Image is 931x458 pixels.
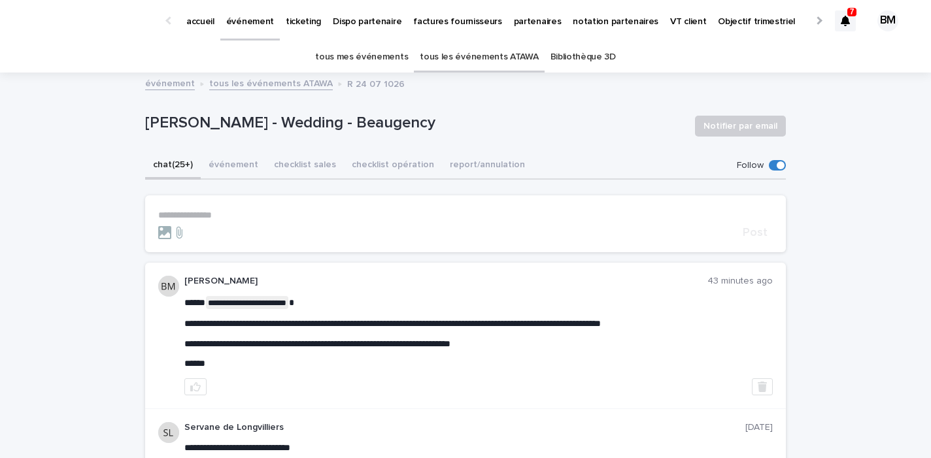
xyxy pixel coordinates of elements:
[184,276,707,287] p: [PERSON_NAME]
[420,42,538,73] a: tous les événements ATAWA
[850,7,855,16] p: 7
[209,75,333,90] a: tous les événements ATAWA
[737,160,764,171] p: Follow
[707,276,773,287] p: 43 minutes ago
[442,152,533,180] button: report/annulation
[743,227,768,238] span: Post
[550,42,616,73] a: Bibliothèque 3D
[145,114,685,133] p: [PERSON_NAME] - Wedding - Beaugency
[201,152,266,180] button: événement
[737,227,773,238] button: Post
[703,120,777,133] span: Notifier par email
[145,152,201,180] button: chat (25+)
[344,152,442,180] button: checklist opération
[695,116,786,137] button: Notifier par email
[877,10,898,31] div: BM
[145,75,195,90] a: événement
[26,8,153,34] img: Ls34BcGeRexTGTNfXpUC
[184,422,745,433] p: Servane de Longvilliers
[745,422,773,433] p: [DATE]
[184,378,207,395] button: like this post
[347,76,405,90] p: R 24 07 1026
[835,10,856,31] div: 7
[315,42,408,73] a: tous mes événements
[266,152,344,180] button: checklist sales
[752,378,773,395] button: Delete post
